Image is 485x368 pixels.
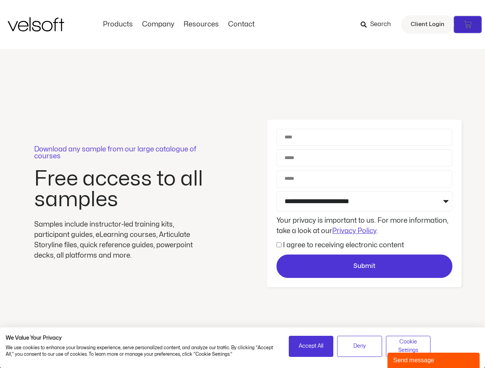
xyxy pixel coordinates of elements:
span: Accept All [299,342,323,350]
h2: Free access to all samples [34,169,207,210]
button: Accept all cookies [289,336,334,357]
button: Deny all cookies [337,336,382,357]
p: We use cookies to enhance your browsing experience, serve personalized content, and analyze our t... [6,345,277,358]
iframe: chat widget [387,351,481,368]
img: Velsoft Training Materials [8,17,64,31]
span: Submit [353,261,376,271]
nav: Menu [98,20,259,29]
a: Privacy Policy [332,228,377,234]
a: ProductsMenu Toggle [98,20,137,29]
p: Download any sample from our large catalogue of courses [34,146,207,160]
button: Adjust cookie preferences [386,336,431,357]
a: Search [361,18,396,31]
a: Client Login [401,15,454,34]
a: CompanyMenu Toggle [137,20,179,29]
button: Submit [276,255,452,278]
h2: We Value Your Privacy [6,335,277,342]
div: Your privacy is important to us. For more information, take a look at our . [275,215,454,236]
span: Cookie Settings [391,338,426,355]
span: Deny [353,342,366,350]
div: Samples include instructor-led training kits, participant guides, eLearning courses, Articulate S... [34,219,207,261]
span: Search [370,20,391,30]
a: ContactMenu Toggle [223,20,259,29]
span: Client Login [411,20,444,30]
a: ResourcesMenu Toggle [179,20,223,29]
label: I agree to receiving electronic content [283,242,404,248]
